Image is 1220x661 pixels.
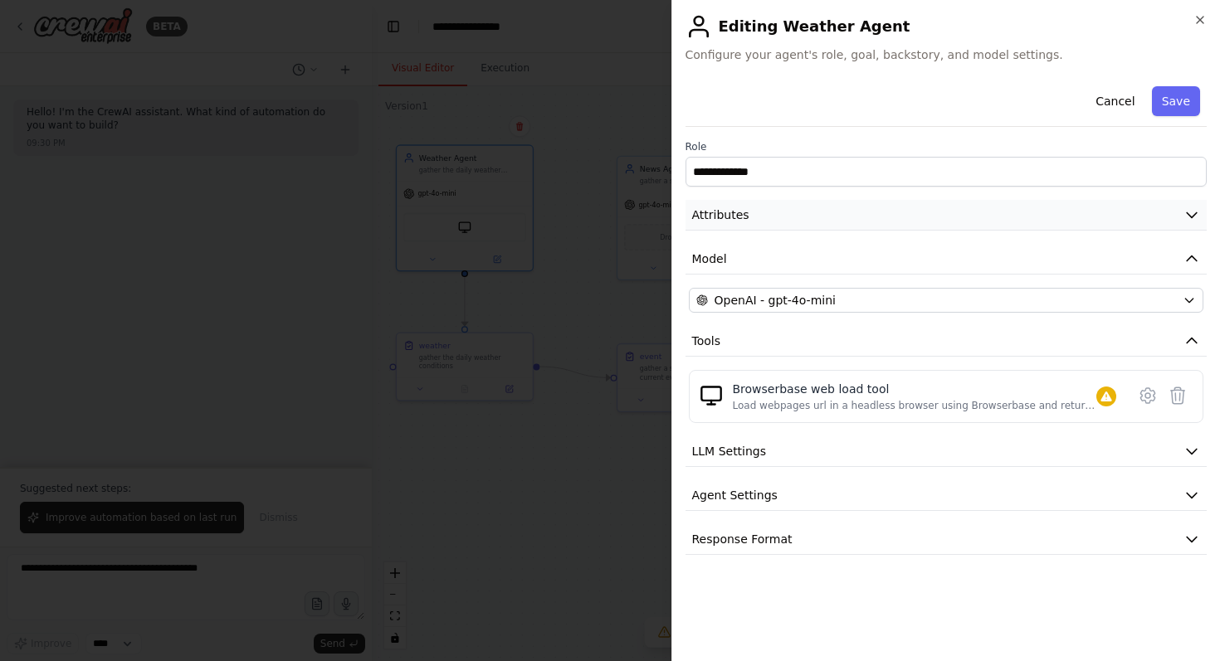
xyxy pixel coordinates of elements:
[686,46,1208,63] span: Configure your agent's role, goal, backstory, and model settings.
[733,399,1097,412] div: Load webpages url in a headless browser using Browserbase and return the contents
[692,207,749,223] span: Attributes
[1133,381,1163,411] button: Configure tool
[692,531,793,547] span: Response Format
[1163,381,1193,411] button: Delete tool
[686,140,1208,153] label: Role
[686,13,1208,40] h2: Editing Weather Agent
[686,436,1208,467] button: LLM Settings
[686,200,1208,231] button: Attributes
[715,292,836,309] span: OpenAI - gpt-4o-mini
[686,326,1208,357] button: Tools
[686,244,1208,275] button: Model
[692,250,727,267] span: Model
[686,524,1208,555] button: Response Format
[1086,86,1144,116] button: Cancel
[692,487,778,503] span: Agent Settings
[692,333,721,349] span: Tools
[700,384,723,407] img: BrowserbaseLoadTool
[1152,86,1200,116] button: Save
[692,443,767,459] span: LLM Settings
[689,288,1204,313] button: OpenAI - gpt-4o-mini
[733,381,1097,397] div: Browserbase web load tool
[686,480,1208,511] button: Agent Settings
